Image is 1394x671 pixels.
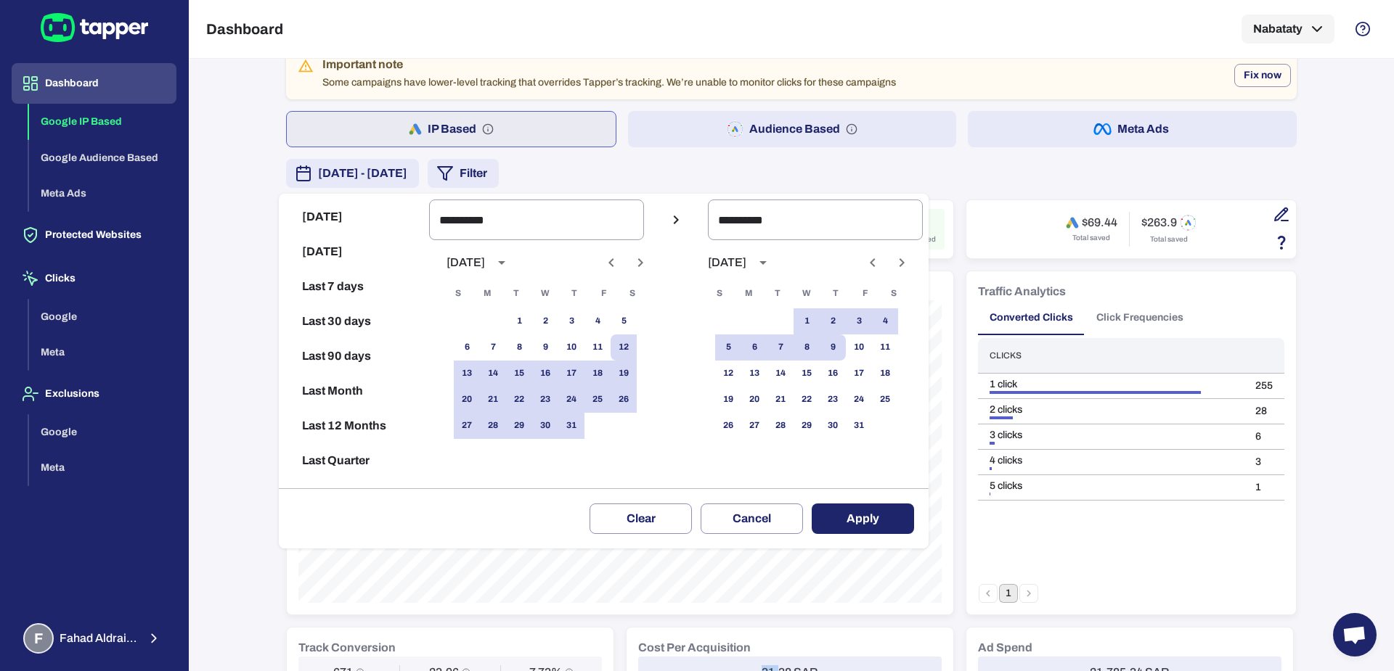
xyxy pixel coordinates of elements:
button: 20 [741,387,767,413]
button: 23 [820,387,846,413]
button: 3 [846,308,872,334]
button: 2 [820,308,846,334]
button: 27 [454,413,480,439]
button: Last 12 Months [285,408,423,443]
button: 12 [715,361,741,387]
button: 15 [506,361,532,387]
button: Previous month [599,250,624,275]
button: 11 [584,334,611,361]
button: Last 90 days [285,339,423,374]
span: Saturday [619,279,645,308]
span: Friday [590,279,616,308]
button: 28 [480,413,506,439]
button: 11 [872,334,898,361]
button: 9 [532,334,558,361]
button: Previous month [860,250,885,275]
button: 19 [715,387,741,413]
button: 29 [794,413,820,439]
div: [DATE] [447,255,485,270]
button: 15 [794,361,820,387]
button: 5 [715,334,741,361]
button: 29 [506,413,532,439]
button: 23 [532,387,558,413]
button: 4 [584,308,611,334]
button: [DATE] [285,234,423,269]
button: 9 [820,334,846,361]
span: Tuesday [503,279,529,308]
button: calendar view is open, switch to year view [751,250,775,275]
div: Open chat [1333,613,1377,656]
button: 31 [558,413,584,439]
button: 10 [846,334,872,361]
button: 16 [820,361,846,387]
button: [DATE] [285,199,423,234]
button: 27 [741,413,767,439]
button: 25 [584,387,611,413]
button: 22 [506,387,532,413]
button: 2 [532,308,558,334]
button: 18 [872,361,898,387]
button: Clear [590,503,692,534]
span: Sunday [445,279,471,308]
button: 17 [558,361,584,387]
button: calendar view is open, switch to year view [489,250,514,275]
button: 26 [715,413,741,439]
button: Last 7 days [285,269,423,304]
button: 8 [794,334,820,361]
button: 1 [506,308,532,334]
button: 13 [454,361,480,387]
button: 3 [558,308,584,334]
span: Monday [474,279,500,308]
button: 30 [532,413,558,439]
button: 14 [767,361,794,387]
button: 19 [611,361,637,387]
button: 18 [584,361,611,387]
button: 13 [741,361,767,387]
button: Next month [889,250,914,275]
button: 5 [611,308,637,334]
button: 7 [480,334,506,361]
button: Cancel [701,503,803,534]
button: 7 [767,334,794,361]
button: Apply [812,503,914,534]
span: Thursday [823,279,849,308]
button: Last Quarter [285,443,423,478]
button: 24 [558,387,584,413]
button: 28 [767,413,794,439]
button: 12 [611,334,637,361]
button: 6 [454,334,480,361]
div: [DATE] [708,255,746,270]
button: 21 [480,387,506,413]
button: 16 [532,361,558,387]
button: Last Month [285,374,423,408]
span: Monday [735,279,762,308]
button: 21 [767,387,794,413]
button: Next month [628,250,653,275]
span: Sunday [706,279,733,308]
button: 31 [846,413,872,439]
span: Tuesday [765,279,791,308]
button: Reset [285,478,423,513]
button: 30 [820,413,846,439]
span: Saturday [881,279,907,308]
button: Last 30 days [285,304,423,339]
button: 22 [794,387,820,413]
button: 20 [454,387,480,413]
button: 26 [611,387,637,413]
button: 8 [506,334,532,361]
span: Thursday [561,279,587,308]
button: 10 [558,334,584,361]
button: 1 [794,308,820,334]
span: Friday [852,279,878,308]
button: 24 [846,387,872,413]
button: 25 [872,387,898,413]
button: 14 [480,361,506,387]
button: 6 [741,334,767,361]
span: Wednesday [794,279,820,308]
button: 17 [846,361,872,387]
button: 4 [872,308,898,334]
span: Wednesday [532,279,558,308]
